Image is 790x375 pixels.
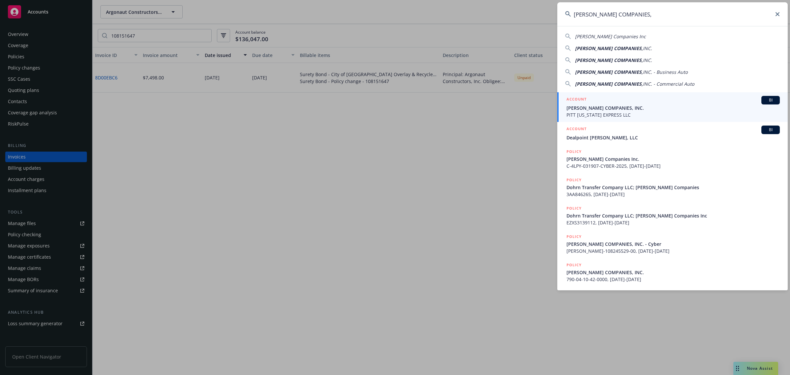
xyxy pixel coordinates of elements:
[566,269,780,276] span: [PERSON_NAME] COMPANIES, INC.
[566,96,587,104] h5: ACCOUNT
[643,45,652,51] span: INC.
[566,276,780,283] span: 790-04-10-42-0000, [DATE]-[DATE]
[557,122,788,145] a: ACCOUNTBIDealpoint [PERSON_NAME], LLC
[643,69,688,75] span: INC. - Business Auto
[566,156,780,162] span: [PERSON_NAME] Companies Inc.
[575,81,643,87] span: [PERSON_NAME] COMPANIES,
[566,262,582,268] h5: POLICY
[557,173,788,201] a: POLICYDohrn Transfer Company LLC; [PERSON_NAME] Companies3AA846265, [DATE]-[DATE]
[566,184,780,191] span: Dohrn Transfer Company LLC; [PERSON_NAME] Companies
[566,148,582,155] h5: POLICY
[566,104,780,111] span: [PERSON_NAME] COMPANIES, INC.
[566,162,780,169] span: C-4LPY-031907-CYBER-2025, [DATE]-[DATE]
[566,191,780,198] span: 3AA846265, [DATE]-[DATE]
[566,247,780,254] span: [PERSON_NAME]-108245529-00, [DATE]-[DATE]
[566,177,582,183] h5: POLICY
[575,45,643,51] span: [PERSON_NAME] COMPANIES,
[643,57,652,63] span: INC.
[575,33,646,40] span: [PERSON_NAME] Companies Inc
[566,241,780,247] span: [PERSON_NAME] COMPANIES, INC. - Cyber
[557,2,788,26] input: Search...
[575,69,643,75] span: [PERSON_NAME] COMPANIES,
[557,258,788,286] a: POLICY[PERSON_NAME] COMPANIES, INC.790-04-10-42-0000, [DATE]-[DATE]
[575,57,643,63] span: [PERSON_NAME] COMPANIES,
[557,201,788,230] a: POLICYDohrn Transfer Company LLC; [PERSON_NAME] Companies IncEZXS3139112, [DATE]-[DATE]
[566,219,780,226] span: EZXS3139112, [DATE]-[DATE]
[764,97,777,103] span: BI
[643,81,694,87] span: INC. - Commercial Auto
[557,145,788,173] a: POLICY[PERSON_NAME] Companies Inc.C-4LPY-031907-CYBER-2025, [DATE]-[DATE]
[566,212,780,219] span: Dohrn Transfer Company LLC; [PERSON_NAME] Companies Inc
[764,127,777,133] span: BI
[566,126,587,133] h5: ACCOUNT
[566,205,582,212] h5: POLICY
[566,134,780,141] span: Dealpoint [PERSON_NAME], LLC
[557,92,788,122] a: ACCOUNTBI[PERSON_NAME] COMPANIES, INC.PITT [US_STATE] EXPRESS LLC
[557,230,788,258] a: POLICY[PERSON_NAME] COMPANIES, INC. - Cyber[PERSON_NAME]-108245529-00, [DATE]-[DATE]
[566,233,582,240] h5: POLICY
[566,111,780,118] span: PITT [US_STATE] EXPRESS LLC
